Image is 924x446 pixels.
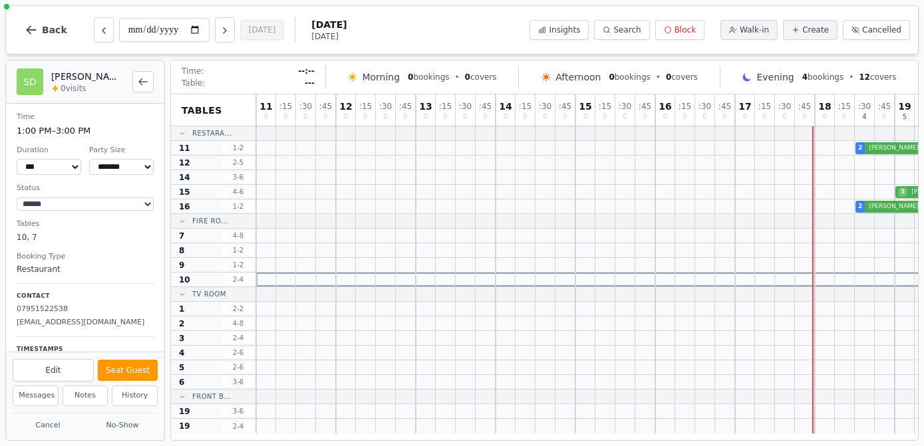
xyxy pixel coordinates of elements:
span: 9 [179,260,184,271]
span: : 45 [479,102,492,110]
span: 11 [259,102,272,111]
span: Search [613,25,641,35]
span: 0 [603,114,607,120]
span: 0 [264,114,268,120]
span: 1 - 2 [222,260,254,270]
span: Morning [362,70,400,84]
span: 0 [762,114,766,120]
span: Evening [756,70,794,84]
span: 0 [543,114,547,120]
span: : 15 [758,102,771,110]
span: : 30 [698,102,711,110]
span: covers [859,72,896,82]
span: --:-- [298,66,315,76]
span: 0 [363,114,367,120]
span: 12 [179,158,190,168]
button: Messages [13,386,59,406]
span: 0 [283,114,287,120]
span: Insights [549,25,580,35]
span: : 30 [459,102,472,110]
span: 2 [179,318,184,329]
span: 4 - 8 [222,231,254,241]
p: Timestamps [17,345,154,354]
p: 07951522538 [17,304,154,315]
span: bookings [408,72,449,82]
span: 11 [179,143,190,154]
span: 0 visits [61,83,86,94]
button: Edit [13,359,94,382]
span: : 45 [878,102,891,110]
span: 6 [179,377,184,388]
p: Contact [17,292,154,301]
span: 3 - 6 [222,406,254,416]
dt: Duration [17,145,81,156]
span: Time: [182,66,204,76]
button: Create [783,20,838,40]
span: 1 - 2 [222,245,254,255]
dd: Restaurant [17,263,154,275]
span: 19 [179,421,190,431]
dt: Booking Type [17,251,154,263]
span: : 30 [778,102,791,110]
span: : 30 [619,102,631,110]
button: Cancel [13,417,83,434]
span: 4 - 6 [222,187,254,197]
span: : 45 [319,102,332,110]
span: 1 - 2 [222,143,254,153]
span: 3 [179,333,184,344]
span: --- [305,78,315,88]
span: 2 [858,144,862,153]
span: 2 - 5 [222,158,254,167]
p: [EMAIL_ADDRESS][DOMAIN_NAME] [17,317,154,328]
span: 0 [743,114,747,120]
span: 12 [859,72,870,82]
span: : 15 [439,102,452,110]
span: TV Room [192,289,226,299]
button: Block [655,20,704,40]
span: Fire Ro... [192,216,228,226]
span: 2 - 6 [222,348,254,358]
span: 0 [303,114,307,120]
span: bookings [609,72,650,82]
span: 0 [563,114,567,120]
span: Restara... [192,128,232,138]
span: 0 [842,114,846,120]
span: 0 [722,114,726,120]
span: 0 [802,114,806,120]
span: 8 [179,245,184,256]
span: 0 [663,114,667,120]
span: : 45 [639,102,651,110]
span: 0 [383,114,387,120]
span: 7 [179,231,184,241]
span: : 45 [399,102,412,110]
button: Search [594,20,649,40]
span: 1 - 2 [222,201,254,211]
span: Back [42,25,67,35]
span: covers [666,72,698,82]
span: 15 [179,187,190,197]
span: 14 [499,102,512,111]
button: Seat Guest [98,360,158,381]
span: 0 [483,114,487,120]
span: 0 [782,114,786,120]
button: [DATE] [240,20,285,40]
span: 1 [179,304,184,314]
span: • [656,72,661,82]
button: History [112,386,158,406]
span: 0 [443,114,447,120]
span: 0 [702,114,706,120]
button: Walk-in [720,20,778,40]
span: Front B... [192,391,231,401]
button: Back [14,14,78,46]
span: : 15 [679,102,691,110]
span: Table: [182,78,205,88]
div: SD [17,68,43,95]
span: : 15 [519,102,532,110]
span: 0 [666,72,671,82]
span: 0 [523,114,527,120]
span: : 45 [798,102,811,110]
span: : 30 [858,102,871,110]
span: 15 [579,102,591,111]
span: 0 [583,114,587,120]
span: : 30 [379,102,392,110]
